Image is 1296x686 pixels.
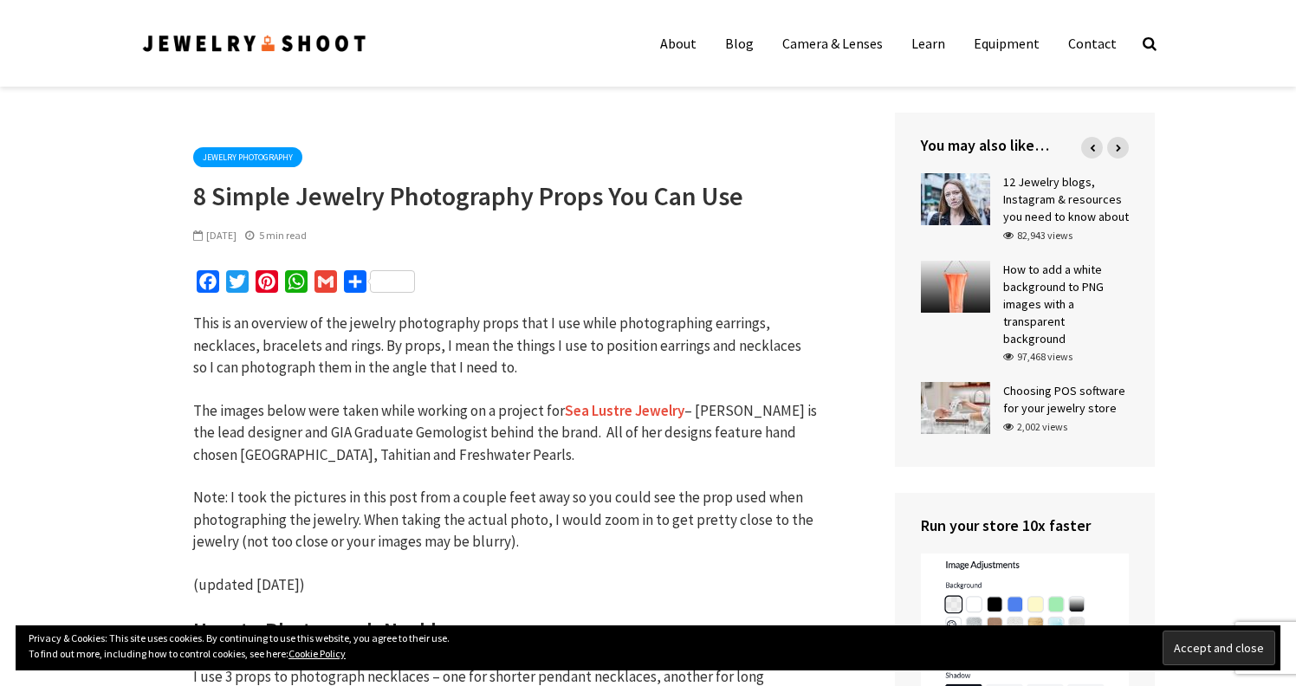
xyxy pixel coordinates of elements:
h4: Run your store 10x faster [921,514,1129,536]
a: WhatsApp [282,270,311,299]
a: Cookie Policy [288,647,346,660]
span: [DATE] [193,229,237,242]
a: Facebook [193,270,223,299]
a: Gmail [311,270,340,299]
a: Blog [712,26,767,61]
h2: How to Photograph Necklaces [193,617,817,645]
a: Pinterest [252,270,282,299]
p: The images below were taken while working on a project for – [PERSON_NAME] is the lead designer a... [193,400,817,467]
img: Jewelry Photographer Bay Area - San Francisco | Nationwide via Mail [141,32,368,55]
div: 97,468 views [1003,349,1072,365]
p: Note: I took the pictures in this post from a couple feet away so you could see the prop used whe... [193,487,817,553]
input: Accept and close [1163,631,1275,665]
a: Camera & Lenses [769,26,896,61]
h4: You may also like… [921,134,1129,156]
a: Share [340,270,418,299]
a: About [647,26,710,61]
a: Twitter [223,270,252,299]
a: Jewelry Photography [193,147,302,167]
div: 5 min read [245,228,307,243]
div: Privacy & Cookies: This site uses cookies. By continuing to use this website, you agree to their ... [16,625,1280,670]
a: Sea Lustre Jewelry [565,401,684,421]
a: Equipment [961,26,1053,61]
div: 82,943 views [1003,228,1072,243]
h1: 8 Simple Jewelry Photography Props You Can Use [193,180,817,211]
a: Learn [898,26,958,61]
p: This is an overview of the jewelry photography props that I use while photographing earrings, nec... [193,313,817,379]
div: 2,002 views [1003,419,1067,435]
a: Choosing POS software for your jewelry store [1003,383,1125,416]
a: How to add a white background to PNG images with a transparent background [1003,262,1104,346]
a: 12 Jewelry blogs, Instagram & resources you need to know about [1003,174,1129,224]
p: (updated [DATE]) [193,574,817,597]
a: Contact [1055,26,1130,61]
